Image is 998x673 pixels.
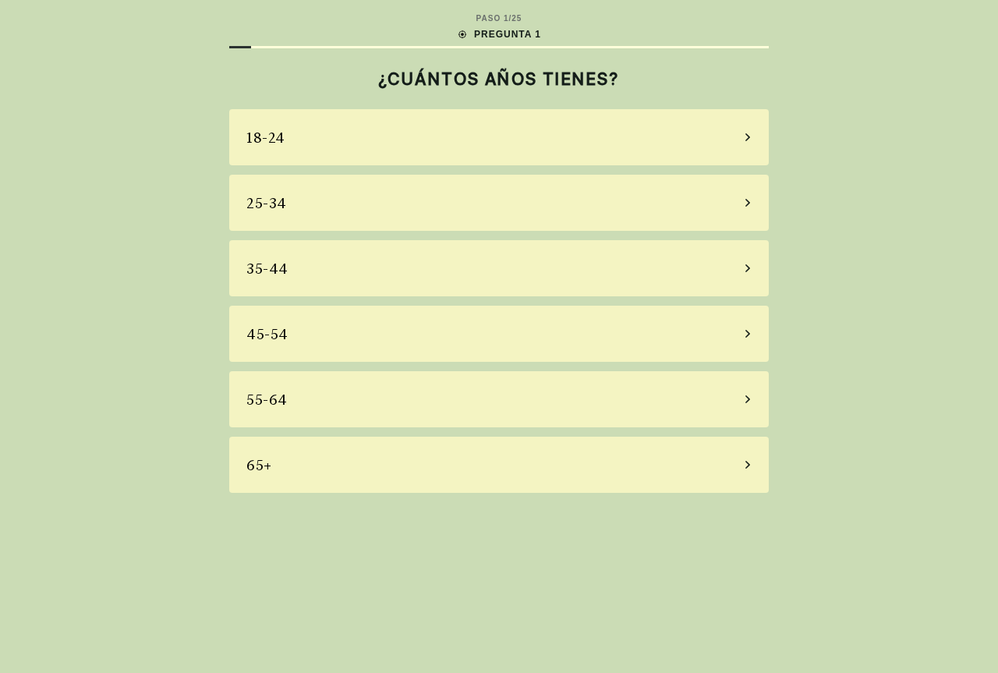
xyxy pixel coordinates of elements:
[246,391,288,408] font: 55-64
[246,260,288,277] font: 35-44
[474,29,541,40] font: PREGUNTA 1
[476,14,501,23] font: PASO
[246,457,272,473] font: 65+
[509,14,512,23] font: /
[246,195,287,211] font: 25-34
[511,14,522,23] font: 25
[504,14,509,23] font: 1
[246,326,288,342] font: 45-54
[378,69,620,89] font: ¿CUÁNTOS AÑOS TIENES?
[246,129,285,146] font: 18-24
